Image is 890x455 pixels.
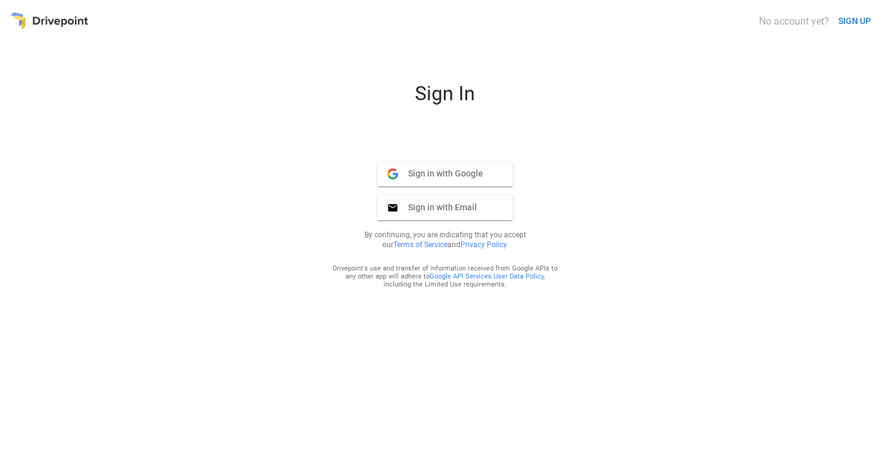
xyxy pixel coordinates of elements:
[377,162,513,186] button: Sign in with Google
[297,82,593,115] div: Sign In
[377,196,513,220] button: Sign in with Email
[349,230,541,250] p: By continuing, you are indicating that you accept our and .
[460,240,506,249] a: Privacy Policy
[398,168,483,179] span: Sign in with Google
[398,202,477,213] span: Sign in with Email
[332,264,558,288] div: Drivepoint's use and transfer of information received from Google APIs to any other app will adhe...
[393,240,447,249] a: Terms of Service
[430,272,543,280] a: Google API Services User Data Policy
[759,15,829,27] div: No account yet?
[833,10,876,33] button: SIGN UP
